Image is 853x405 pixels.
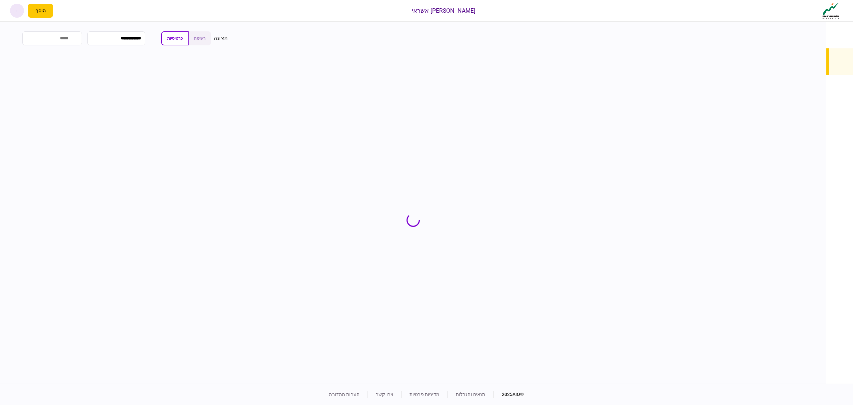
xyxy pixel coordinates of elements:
a: הערות מהדורה [329,392,360,397]
div: [PERSON_NAME] אשראי [412,6,476,15]
div: תצוגה [214,34,228,42]
img: client company logo [821,2,841,19]
button: פתח רשימת התראות [57,4,71,18]
button: רשימה [189,31,211,45]
button: כרטיסיות [161,31,189,45]
a: צרו קשר [376,392,393,397]
span: רשימה [194,36,206,41]
a: מדיניות פרטיות [410,392,439,397]
button: י [10,4,24,18]
button: פתח תפריט להוספת לקוח [28,4,53,18]
div: © 2025 AIO [493,391,524,398]
a: תנאים והגבלות [456,392,485,397]
span: כרטיסיות [167,36,183,41]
